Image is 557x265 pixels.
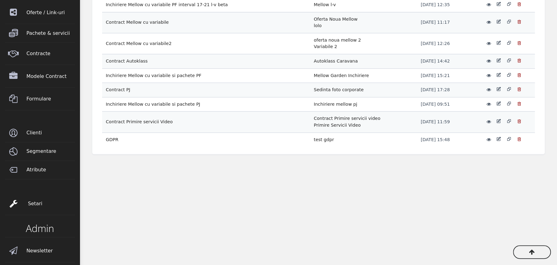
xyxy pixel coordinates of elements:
[417,132,474,147] td: [DATE] 15:48
[106,87,130,92] a: Contract PJ
[517,59,522,63] a: Sterge
[5,240,75,262] a: Newsletter
[314,44,337,49] a: Variabile 2
[507,59,511,63] a: Copiaza/Cloneaza
[5,1,75,24] a: Oferte / Link-uri
[5,142,75,161] a: Segmentare
[5,88,75,110] a: Formulare
[517,20,522,25] a: Sterge
[26,45,75,62] span: Contracte
[496,20,501,25] a: Modifica
[517,2,522,7] a: Sterge
[507,137,511,142] a: Copiaza/Cloneaza
[5,124,75,142] a: Clienti
[496,87,501,92] a: Modifica
[517,119,522,124] a: Sterge
[106,2,228,7] a: Inchiriere Mellow cu variabile PF interval 17-21 l-v beta
[507,20,511,25] a: Copiaza/Cloneaza
[487,59,491,63] a: Previzualizeaza
[106,59,148,63] a: Contract Autoklass
[417,54,474,68] td: [DATE] 14:42
[507,73,511,78] a: Copiaza/Cloneaza
[314,102,357,107] a: Inchiriere mellow pj
[517,87,522,92] a: Sterge
[314,123,361,128] a: Primire Servicii Video
[487,2,491,7] a: Previzualizeaza
[314,116,380,121] a: Contract Primire servicii video
[5,24,75,42] a: Pachete & servicii
[487,102,491,107] a: Previzualizeaza
[417,12,474,33] td: [DATE] 11:17
[517,41,522,46] a: Sterge
[314,2,336,7] a: Mellow l-v
[487,20,491,25] a: Previzualizeaza
[507,119,511,124] a: Copiaza/Cloneaza
[507,41,511,46] a: Copiaza/Cloneaza
[26,143,75,160] span: Segmentare
[5,193,75,215] a: Setari
[5,222,75,234] h2: Admin
[106,73,201,78] a: Inchiriere Mellow cu variabile si pachete PF
[517,137,522,142] a: Sterge
[487,87,491,92] a: Previzualizeaza
[417,83,474,97] td: [DATE] 17:28
[496,41,501,46] a: Modifica
[106,102,200,107] a: Inchiriere Mellow cu variabile si pachete PJ
[496,137,501,142] a: Modifica
[507,87,511,92] a: Copiaza/Cloneaza
[496,102,501,107] a: Modifica
[26,4,75,21] span: Oferte / Link-uri
[517,73,522,78] a: Sterge
[314,17,357,22] a: Oferta Noua Mellow
[26,68,75,85] span: Modele Contract
[487,137,491,142] a: Previzualizeaza
[106,20,169,25] a: Contract Mellow cu variabile
[5,65,75,88] a: Modele Contract
[496,73,501,78] a: Modifica
[417,68,474,83] td: [DATE] 15:21
[314,87,364,92] a: Sedinta foto corporate
[487,73,491,78] a: Previzualizeaza
[487,119,491,124] a: Previzualizeaza
[496,119,501,124] a: Modifica
[496,2,501,7] a: Modifica
[417,97,474,112] td: [DATE] 09:51
[507,2,511,7] a: Copiaza/Cloneaza
[314,73,369,78] a: Mellow Garden Inchiriere
[106,41,172,46] a: Contract Mellow cu variabile2
[28,195,77,212] span: Setari
[26,124,75,141] span: Clienti
[26,161,75,178] span: Atribute
[26,90,75,108] span: Formulare
[26,242,75,259] span: Newsletter
[5,161,75,179] a: Atribute
[314,38,361,43] a: oferta noua mellow 2
[417,33,474,54] td: [DATE] 12:26
[487,41,491,46] a: Previzualizeaza
[106,119,173,124] a: Contract Primire servicii Video
[5,43,75,65] a: Contracte
[314,23,322,28] a: lolo
[507,102,511,107] a: Copiaza/Cloneaza
[517,102,522,107] a: Sterge
[314,137,334,142] a: test gdpr
[417,112,474,132] td: [DATE] 11:59
[314,59,358,63] a: Autoklass Caravana
[496,59,501,63] a: Modifica
[26,25,75,42] span: Pachete & servicii
[106,137,118,142] a: GDPR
